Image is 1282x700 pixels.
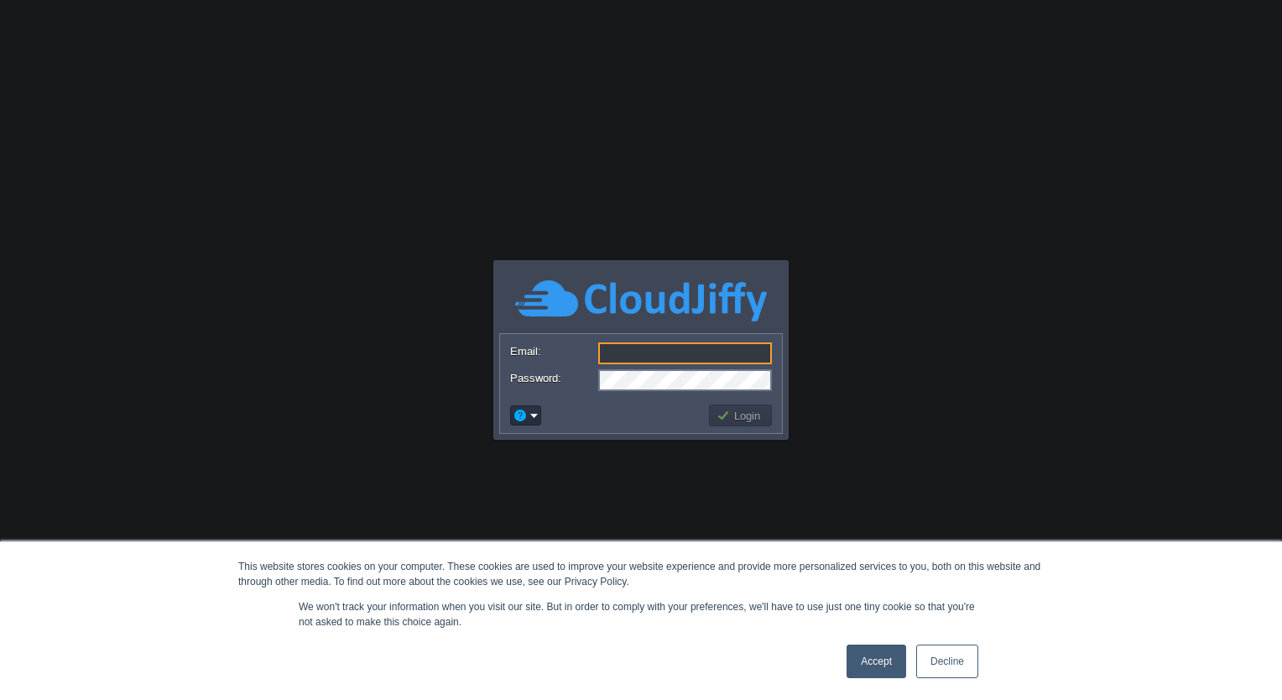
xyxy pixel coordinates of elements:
[510,342,597,360] label: Email:
[916,645,978,678] a: Decline
[510,369,597,387] label: Password:
[299,599,983,629] p: We won't track your information when you visit our site. But in order to comply with your prefere...
[515,278,767,324] img: CloudJiffy
[717,408,765,423] button: Login
[847,645,906,678] a: Accept
[238,559,1044,589] div: This website stores cookies on your computer. These cookies are used to improve your website expe...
